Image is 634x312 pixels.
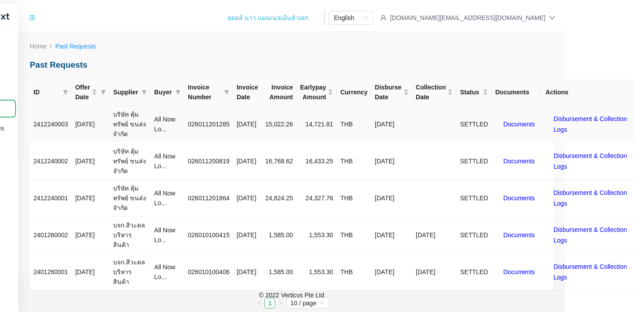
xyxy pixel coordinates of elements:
[254,298,264,308] li: Previous Page
[550,224,630,235] button: Disbursement & Collection
[297,253,337,291] td: 1,553.30
[371,142,412,179] td: [DATE]
[553,225,627,235] span: Disbursement & Collection
[110,179,150,216] td: บริษัท คุ้มทรัพย์ ขนส่ง จำกัด
[500,156,538,166] button: Documents
[222,81,231,104] span: filter
[337,142,371,179] td: THB
[553,125,567,134] span: Logs
[72,106,110,142] td: [DATE]
[175,89,181,95] span: filter
[150,142,184,179] td: All Now Lo...
[287,298,329,308] div: Page Size
[233,106,261,142] td: [DATE]
[142,89,147,95] span: filter
[390,13,545,23] span: [DOMAIN_NAME][EMAIL_ADDRESS][DOMAIN_NAME]
[53,41,98,51] a: Past Requests
[233,179,261,216] td: [DATE]
[228,14,310,21] span: ออลล์ นาว แมนเนจเม้นท์ บจก.
[334,11,368,24] span: English
[412,216,457,253] td: [DATE]
[110,253,150,291] td: บจก.สิวะดลบริหารสินค้า
[456,253,492,291] td: SETTLED
[150,216,184,253] td: All Now Lo...
[503,267,535,277] span: Documents
[184,216,233,253] td: 026010100415
[262,253,297,291] td: 1,585.00
[30,216,72,253] td: 2401260002
[233,216,261,253] td: [DATE]
[297,179,337,216] td: 24,327.76
[500,230,538,240] button: Documents
[550,261,630,272] button: Disbursement & Collection
[550,124,570,135] button: Logs
[262,216,297,253] td: 1,585.00
[553,199,567,208] span: Logs
[503,230,535,240] span: Documents
[371,253,412,291] td: [DATE]
[553,235,567,245] span: Logs
[500,119,538,130] button: Documents
[72,79,110,106] th: this column's title is Offer Date,this column is sortable
[553,272,567,282] span: Logs
[371,106,412,142] td: [DATE]
[337,253,371,291] td: THB
[63,89,68,95] span: filter
[542,79,634,106] th: Actions
[550,198,570,209] button: Logs
[154,87,172,97] span: Buyer
[254,298,264,308] button: left
[233,253,261,291] td: [DATE]
[503,156,535,166] span: Documents
[256,300,262,306] span: left
[33,87,59,97] span: ID
[297,142,337,179] td: 16,433.25
[503,119,535,129] span: Documents
[380,15,386,21] span: user
[500,267,538,277] button: Documents
[550,272,570,283] button: Logs
[550,161,570,172] button: Logs
[337,216,371,253] td: THB
[150,179,184,216] td: All Now Lo...
[275,298,286,308] li: Next Page
[553,151,627,161] span: Disbursement & Collection
[30,106,72,142] td: 2412240003
[297,79,337,106] th: this column's title is Earlypay Amount,this column is sortable
[184,142,233,179] td: 026011200819
[233,142,261,179] td: [DATE]
[297,106,337,142] td: 14,721.81
[456,106,492,142] td: SETTLED
[492,79,542,106] th: Documents
[150,106,184,142] td: All Now Lo...
[30,43,46,50] span: Home
[503,193,535,203] span: Documents
[110,106,150,142] td: บริษัท คุ้มทรัพย์ ขนส่ง จำกัด
[110,142,150,179] td: บริษัท คุ้มทรัพย์ ขนส่ง จำกัด
[262,142,297,179] td: 16,768.62
[72,142,110,179] td: [DATE]
[337,106,371,142] td: THB
[375,82,402,102] span: Disburse Date
[456,79,492,106] th: this column's title is Status,this column is sortable
[184,253,233,291] td: 026010100406
[140,85,149,99] span: filter
[264,298,275,308] li: 1
[371,79,412,106] th: this column's title is Disburse Date,this column is sortable
[456,216,492,253] td: SETTLED
[30,142,72,179] td: 2412240002
[500,193,538,203] button: Documents
[550,113,630,124] button: Disbursement & Collection
[72,179,110,216] td: [DATE]
[61,85,70,99] span: filter
[337,179,371,216] td: THB
[262,179,297,216] td: 24,824.25
[456,142,492,179] td: SETTLED
[75,82,90,102] span: Offer Date
[412,79,457,106] th: this column's title is Collection Date,this column is sortable
[553,114,627,124] span: Disbursement & Collection
[337,79,371,106] th: Currency
[224,89,229,95] span: filter
[550,150,630,161] button: Disbursement & Collection
[110,216,150,253] td: บจก.สิวะดลบริหารสินค้า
